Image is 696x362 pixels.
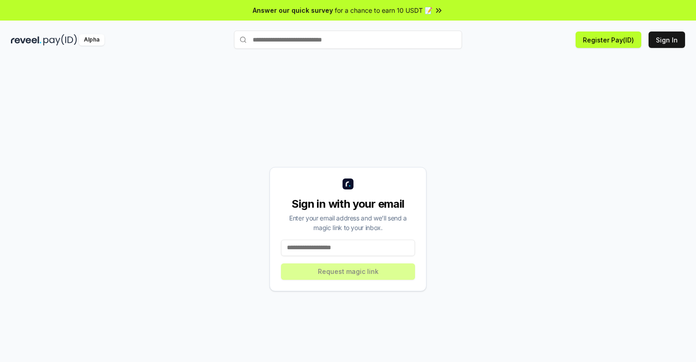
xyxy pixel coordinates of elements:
img: logo_small [343,178,353,189]
button: Register Pay(ID) [576,31,641,48]
span: for a chance to earn 10 USDT 📝 [335,5,432,15]
div: Alpha [79,34,104,46]
div: Sign in with your email [281,197,415,211]
img: pay_id [43,34,77,46]
img: reveel_dark [11,34,42,46]
div: Enter your email address and we’ll send a magic link to your inbox. [281,213,415,232]
button: Sign In [649,31,685,48]
span: Answer our quick survey [253,5,333,15]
